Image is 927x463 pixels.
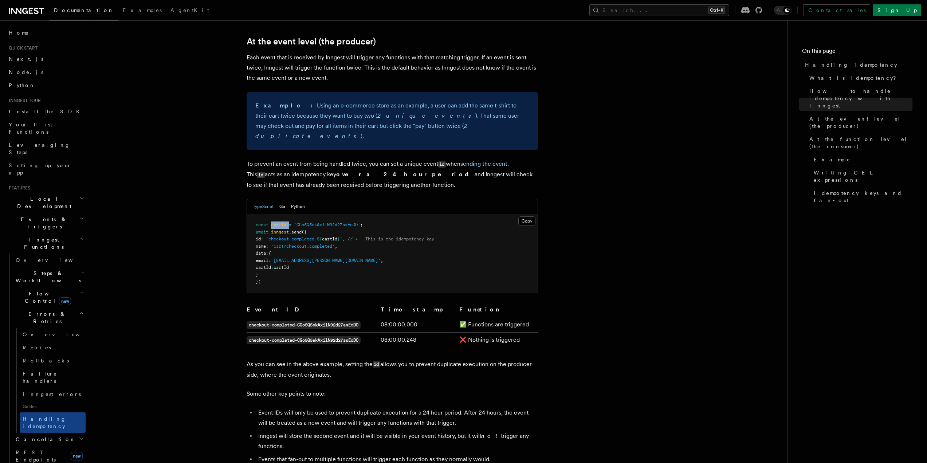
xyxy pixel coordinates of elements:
[256,272,258,277] span: }
[256,279,261,284] span: })
[256,244,266,249] span: name
[336,171,475,178] strong: over a 24 hour period
[23,416,66,429] span: Handling idempotency
[13,310,79,325] span: Errors & Retries
[13,433,86,446] button: Cancellation
[13,307,86,328] button: Errors & Retries
[6,79,86,92] a: Python
[378,332,457,348] td: 08:00:00.248
[322,236,337,242] span: cartId
[71,452,83,460] span: new
[23,358,69,364] span: Rollbacks
[23,345,51,350] span: Retries
[802,47,912,58] h4: On this page
[274,258,381,263] span: [EMAIL_ADDRESS][PERSON_NAME][DOMAIN_NAME]'
[9,82,35,88] span: Python
[247,159,538,190] p: To prevent an event from being handled twice, you can set a unique event when . This acts as an i...
[13,254,86,267] a: Overview
[54,7,114,13] span: Documentation
[6,213,86,233] button: Events & Triggers
[279,199,285,214] button: Go
[809,74,901,82] span: What is idempotency?
[9,56,43,62] span: Next.js
[255,102,317,109] strong: Example:
[6,98,41,103] span: Inngest tour
[170,7,209,13] span: AgentKit
[16,257,91,263] span: Overview
[481,432,501,439] em: not
[6,138,86,159] a: Leveraging Steps
[806,71,912,85] a: What is idempotency?
[23,331,98,337] span: Overview
[13,267,86,287] button: Steps & Workflows
[811,187,912,207] a: Idempotency keys and fan-out
[13,290,80,305] span: Flow Control
[255,122,467,140] em: 2 duplicate events
[289,229,302,235] span: .send
[256,236,261,242] span: id
[456,317,538,332] td: ✅ Functions are triggered
[20,401,86,412] span: Guides
[381,258,383,263] span: ,
[256,265,271,270] span: cartId
[266,244,268,249] span: :
[118,2,166,20] a: Examples
[266,251,268,256] span: :
[13,270,81,284] span: Steps & Workflows
[256,251,266,256] span: data
[456,305,538,317] th: Function
[256,258,268,263] span: email
[6,45,38,51] span: Quick start
[6,233,86,254] button: Inngest Functions
[247,389,538,399] p: Some other key points to note:
[378,317,457,332] td: 08:00:00.000
[20,367,86,388] a: Failure handlers
[247,305,378,317] th: Event ID
[247,321,361,329] code: checkout-completed-CGo5Q5ekAxilN92d27asEoDO
[814,156,851,163] span: Example
[377,112,475,119] em: 2 unique events
[804,4,870,16] a: Contact sales
[20,328,86,341] a: Overview
[805,61,897,68] span: Handling idempotency
[256,408,538,428] li: Event IDs will only be used to prevent duplicate execution for a 24 hour period. After 24 hours, ...
[378,305,457,317] th: Timestamp
[9,69,43,75] span: Node.js
[814,169,912,184] span: Writing CEL expressions
[806,85,912,112] a: How to handle idempotency with Inngest
[6,192,86,213] button: Local Development
[123,7,162,13] span: Examples
[873,4,921,16] a: Sign Up
[6,216,79,230] span: Events & Triggers
[9,109,84,114] span: Install the SDK
[13,287,86,307] button: Flow Controlnew
[6,66,86,79] a: Node.js
[271,222,286,227] span: cartId
[809,87,912,109] span: How to handle idempotency with Inngest
[518,216,535,226] button: Copy
[255,101,529,141] p: Using an e-commerce store as an example, a user can add the same t-shirt to their cart twice beca...
[257,172,265,178] code: id
[317,236,322,242] span: ${
[274,265,289,270] span: cartId
[6,195,79,210] span: Local Development
[589,4,729,16] button: Search...Ctrl+K
[20,388,86,401] a: Inngest errors
[806,133,912,153] a: At the function level (the consumer)
[20,341,86,354] a: Retries
[256,431,538,451] li: Inngest will store the second event and it will be visible in your event history, but it will tri...
[774,6,792,15] button: Toggle dark mode
[456,332,538,348] td: ❌ Nothing is triggered
[266,236,317,242] span: `checkout-completed-
[6,236,79,251] span: Inngest Functions
[289,222,291,227] span: =
[802,58,912,71] a: Handling idempotency
[811,166,912,187] a: Writing CEL expressions
[13,328,86,433] div: Errors & Retries
[6,118,86,138] a: Your first Functions
[50,2,118,20] a: Documentation
[9,162,71,176] span: Setting up your app
[294,222,360,227] span: 'CGo5Q5ekAxilN92d27asEoDO'
[814,189,912,204] span: Idempotency keys and fan-out
[6,105,86,118] a: Install the SDK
